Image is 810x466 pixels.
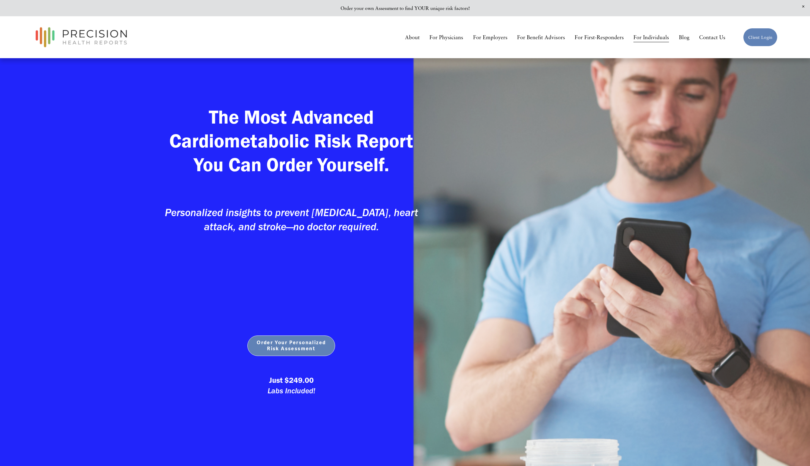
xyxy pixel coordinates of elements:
em: Personalized insights to prevent [MEDICAL_DATA], heart attack, and stroke—no doctor required. [165,206,421,233]
strong: The Most Advanced Cardiometabolic Risk Report You Can Order Yourself. [169,105,418,176]
a: About [405,32,420,43]
button: Order Your Personalized Risk Assessment [247,335,335,356]
a: For First-Responders [575,32,624,43]
a: For Employers [473,32,507,43]
img: Precision Health Reports [33,24,130,50]
a: For Physicians [429,32,463,43]
strong: Just $249.00 [269,376,314,385]
a: Contact Us [699,32,725,43]
a: For Individuals [633,32,669,43]
span: Order Your Personalized Risk Assessment [254,340,329,352]
em: Labs Included! [268,386,315,395]
a: For Benefit Advisors [517,32,565,43]
a: Client Login [743,28,777,46]
a: Blog [679,32,689,43]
